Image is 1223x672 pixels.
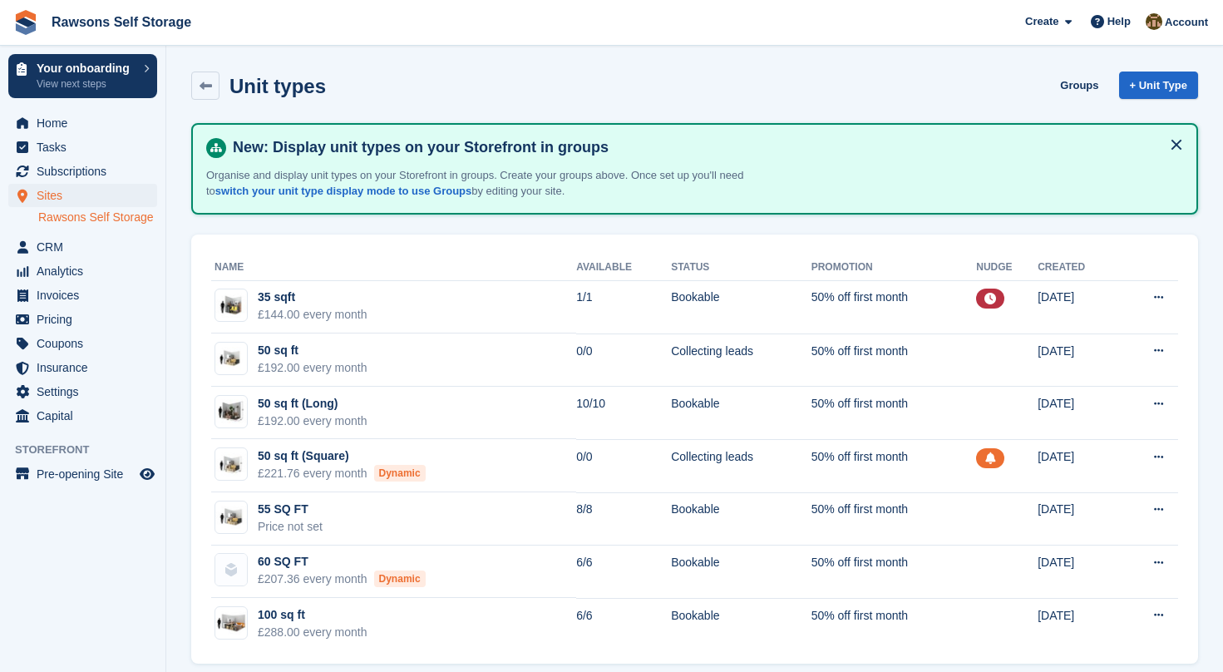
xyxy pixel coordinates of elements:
[576,387,671,440] td: 10/10
[671,492,811,546] td: Bookable
[1107,13,1131,30] span: Help
[1165,14,1208,31] span: Account
[1146,13,1162,30] img: Aaron Wheeler
[37,332,136,355] span: Coupons
[8,332,157,355] a: menu
[576,280,671,334] td: 1/1
[215,185,471,197] a: switch your unit type display mode to use Groups
[1038,334,1118,387] td: [DATE]
[37,136,136,159] span: Tasks
[8,184,157,207] a: menu
[258,447,426,465] div: 50 sq ft (Square)
[258,306,367,324] div: £144.00 every month
[13,10,38,35] img: stora-icon-8386f47178a22dfd0bd8f6a31ec36ba5ce8667c1dd55bd0f319d3a0aa187defe.svg
[215,554,247,586] img: blank-unit-type-icon-ffbac7b88ba66c5e286b0e438baccc4b9c83835d4c34f86887a83fc20ec27e7b.svg
[576,546,671,599] td: 6/6
[215,611,247,635] img: 100-sqft-unit.jpg
[258,553,426,571] div: 60 SQ FT
[1038,280,1118,334] td: [DATE]
[37,160,136,183] span: Subscriptions
[576,254,671,281] th: Available
[37,111,136,135] span: Home
[671,387,811,440] td: Bookable
[215,347,247,371] img: 50.jpg
[211,254,576,281] th: Name
[37,184,136,207] span: Sites
[576,492,671,546] td: 8/8
[15,442,165,458] span: Storefront
[215,294,247,318] img: 35-sqft-unit.jpg
[671,254,811,281] th: Status
[671,439,811,492] td: Collecting leads
[226,138,1183,157] h4: New: Display unit types on your Storefront in groups
[37,77,136,91] p: View next steps
[8,356,157,379] a: menu
[37,356,136,379] span: Insurance
[37,235,136,259] span: CRM
[671,598,811,650] td: Bookable
[1119,72,1198,99] a: + Unit Type
[8,284,157,307] a: menu
[37,462,136,486] span: Pre-opening Site
[8,136,157,159] a: menu
[258,606,367,624] div: 100 sq ft
[671,546,811,599] td: Bookable
[1038,439,1118,492] td: [DATE]
[811,280,977,334] td: 50% off first month
[8,235,157,259] a: menu
[258,518,323,536] div: Price not set
[8,462,157,486] a: menu
[45,8,198,36] a: Rawsons Self Storage
[811,387,977,440] td: 50% off first month
[258,624,367,641] div: £288.00 every month
[811,439,977,492] td: 50% off first month
[576,598,671,650] td: 6/6
[215,506,247,530] img: 50-sqft-unit.jpg
[1038,254,1118,281] th: Created
[374,465,426,482] div: Dynamic
[37,404,136,427] span: Capital
[811,254,977,281] th: Promotion
[258,501,323,518] div: 55 SQ FT
[8,380,157,403] a: menu
[229,75,326,97] h2: Unit types
[1038,387,1118,440] td: [DATE]
[374,571,426,587] div: Dynamic
[8,54,157,98] a: Your onboarding View next steps
[1038,598,1118,650] td: [DATE]
[576,334,671,387] td: 0/0
[215,452,247,477] img: 7.5x7.0x8ft%2050-sqft-unit.jpg
[1038,546,1118,599] td: [DATE]
[37,284,136,307] span: Invoices
[258,395,367,413] div: 50 sq ft (Long)
[8,111,157,135] a: menu
[811,598,977,650] td: 50% off first month
[1053,72,1105,99] a: Groups
[258,571,426,588] div: £207.36 every month
[576,439,671,492] td: 0/0
[38,210,157,225] a: Rawsons Self Storage
[976,254,1038,281] th: Nudge
[37,259,136,283] span: Analytics
[258,359,367,377] div: £192.00 every month
[811,492,977,546] td: 50% off first month
[811,546,977,599] td: 50% off first month
[137,464,157,484] a: Preview store
[811,334,977,387] td: 50% off first month
[8,259,157,283] a: menu
[258,342,367,359] div: 50 sq ft
[37,380,136,403] span: Settings
[37,308,136,331] span: Pricing
[1025,13,1058,30] span: Create
[671,334,811,387] td: Collecting leads
[8,160,157,183] a: menu
[8,404,157,427] a: menu
[8,308,157,331] a: menu
[258,289,367,306] div: 35 sqft
[1038,492,1118,546] td: [DATE]
[206,167,788,200] p: Organise and display unit types on your Storefront in groups. Create your groups above. Once set ...
[215,399,247,423] img: 10x5x8ft-unit.jpg
[258,413,367,430] div: £192.00 every month
[258,465,426,482] div: £221.76 every month
[671,280,811,334] td: Bookable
